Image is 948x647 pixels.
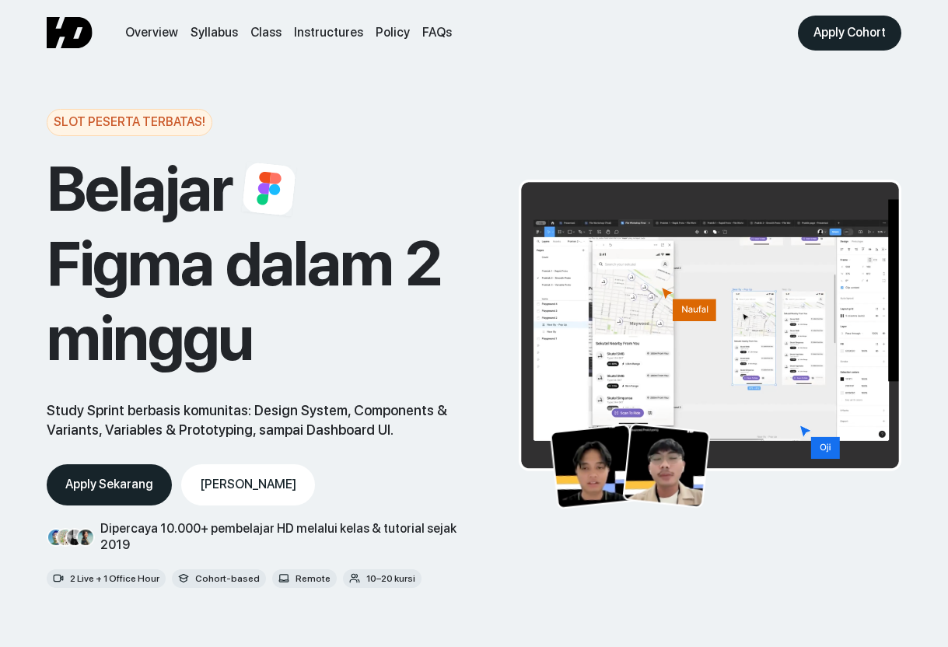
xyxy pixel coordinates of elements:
[405,226,441,301] div: 2
[422,25,452,41] a: FAQs
[366,571,415,587] div: 10–20 kursi
[70,571,159,587] div: 2 Live + 1 Office Hour
[798,16,901,51] a: Apply Cohort
[100,521,471,554] div: Dipercaya 10.000+ pembelajar HD melalui kelas & tutorial sejak 2019
[65,477,153,493] div: Apply Sekarang
[294,25,363,41] a: Instructures
[47,226,213,301] div: Figma
[47,464,172,505] a: Apply Sekarang
[226,226,393,301] div: dalam
[54,114,205,131] div: Slot Peserta Terbatas!
[125,25,178,41] a: Overview
[813,25,886,41] div: Apply Cohort
[181,464,315,505] a: [PERSON_NAME]
[47,301,253,376] div: minggu
[195,571,260,587] div: Cohort-based
[47,152,232,226] div: Belajar
[47,400,472,439] div: Study Sprint berbasis komunitas: Design System, Components & Variants, Variables & Prototyping, s...
[250,25,282,41] a: Class
[191,25,238,41] a: Syllabus
[296,571,331,587] div: Remote
[200,477,296,493] div: [PERSON_NAME]
[376,25,410,41] a: Policy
